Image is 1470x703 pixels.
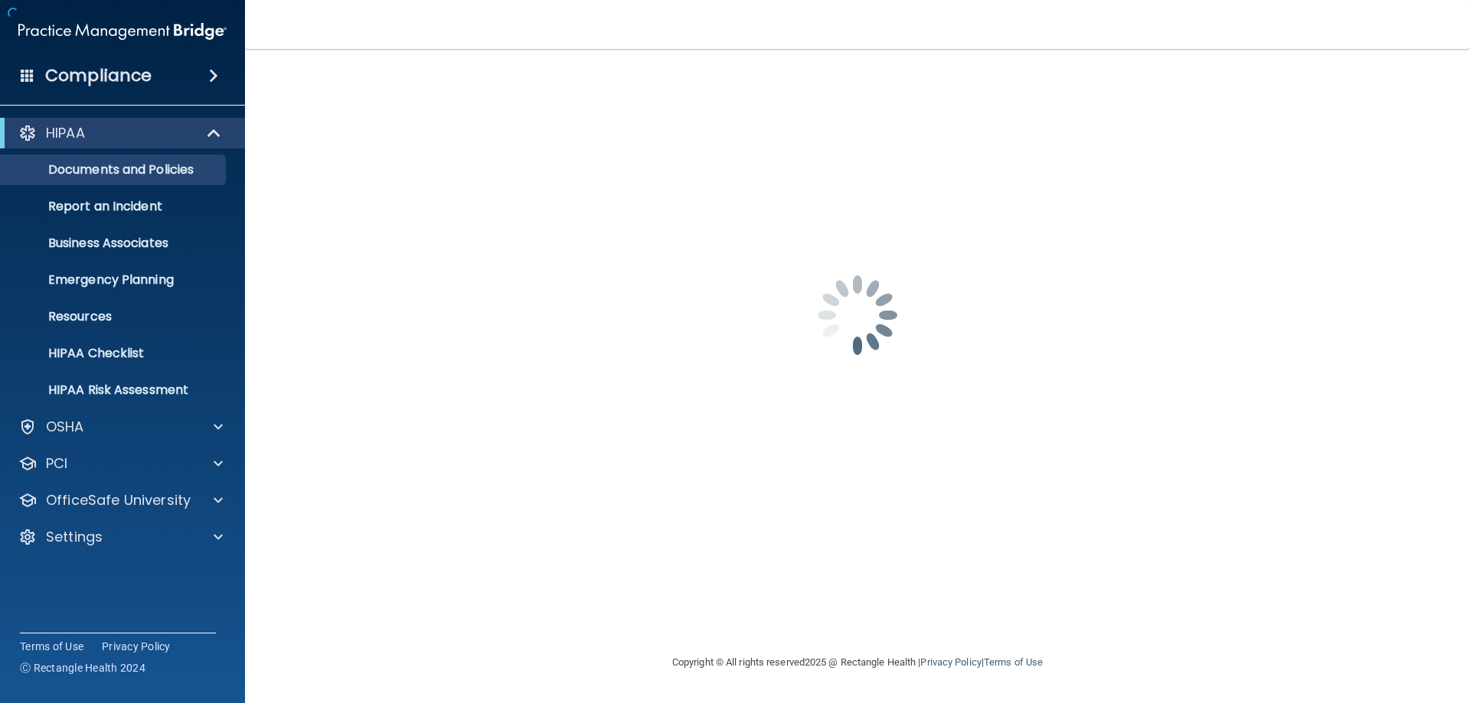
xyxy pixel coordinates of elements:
span: Ⓒ Rectangle Health 2024 [20,660,145,675]
a: Privacy Policy [920,656,981,668]
a: Terms of Use [984,656,1043,668]
p: HIPAA [46,124,85,142]
a: Privacy Policy [102,639,171,654]
a: Terms of Use [20,639,83,654]
p: Emergency Planning [10,272,219,288]
p: OSHA [46,418,84,436]
p: Resources [10,309,219,324]
p: HIPAA Risk Assessment [10,382,219,398]
div: Copyright © All rights reserved 2025 @ Rectangle Health | | [578,638,1137,687]
h4: Compliance [45,65,152,86]
p: PCI [46,454,67,473]
a: PCI [18,454,223,473]
p: Settings [46,528,103,546]
img: PMB logo [18,16,227,47]
a: HIPAA [18,124,222,142]
a: OSHA [18,418,223,436]
p: OfficeSafe University [46,491,191,509]
p: Business Associates [10,236,219,251]
iframe: Drift Widget Chat Controller [1205,594,1452,656]
p: HIPAA Checklist [10,346,219,361]
a: Settings [18,528,223,546]
p: Documents and Policies [10,162,219,177]
p: Report an Incident [10,199,219,214]
a: OfficeSafe University [18,491,223,509]
img: spinner.e123f6fc.gif [781,239,934,392]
